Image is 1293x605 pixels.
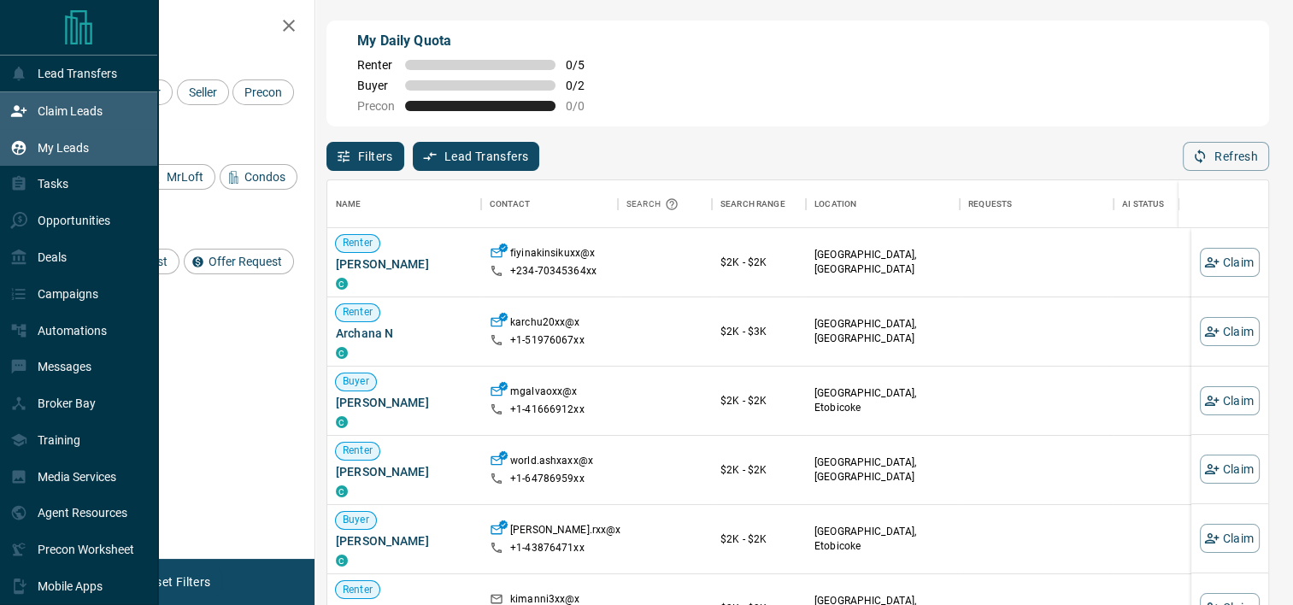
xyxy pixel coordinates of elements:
div: Requests [968,180,1012,228]
span: 0 / 5 [566,58,603,72]
div: Search [626,180,683,228]
span: Renter [336,583,379,597]
div: Name [336,180,361,228]
p: $2K - $2K [720,532,797,547]
div: Location [806,180,960,228]
span: Seller [183,85,223,99]
span: [PERSON_NAME] [336,463,473,480]
p: [PERSON_NAME].rxx@x [510,523,620,541]
span: Buyer [336,374,376,389]
p: My Daily Quota [357,31,603,51]
p: $2K - $3K [720,324,797,339]
button: Claim [1200,248,1260,277]
div: Condos [220,164,297,190]
p: world.ashxaxx@x [510,454,593,472]
div: condos.ca [336,278,348,290]
div: condos.ca [336,485,348,497]
span: 0 / 2 [566,79,603,92]
div: Offer Request [184,249,294,274]
div: Contact [481,180,618,228]
span: Precon [238,85,288,99]
p: fiyinakinsikuxx@x [510,246,595,264]
div: Contact [490,180,530,228]
button: Refresh [1183,142,1269,171]
p: [GEOGRAPHIC_DATA], [GEOGRAPHIC_DATA] [814,455,951,485]
div: condos.ca [336,416,348,428]
button: Claim [1200,455,1260,484]
p: +1- 43876471xx [510,541,585,555]
span: Precon [357,99,395,113]
p: $2K - $2K [720,255,797,270]
div: condos.ca [336,555,348,567]
p: +234- 70345364xx [510,264,597,279]
div: Name [327,180,481,228]
div: Location [814,180,856,228]
button: Reset Filters [130,567,221,596]
button: Claim [1200,524,1260,553]
p: +1- 51976067xx [510,333,585,348]
button: Claim [1200,317,1260,346]
div: Requests [960,180,1114,228]
div: condos.ca [336,347,348,359]
p: [GEOGRAPHIC_DATA], [GEOGRAPHIC_DATA] [814,248,951,277]
span: MrLoft [161,170,209,184]
button: Filters [326,142,404,171]
span: 0 / 0 [566,99,603,113]
p: +1- 64786959xx [510,472,585,486]
p: [GEOGRAPHIC_DATA], [GEOGRAPHIC_DATA] [814,317,951,346]
div: Precon [232,79,294,105]
div: Search Range [720,180,785,228]
h2: Filters [55,17,297,38]
p: karchu20xx@x [510,315,580,333]
div: MrLoft [142,164,215,190]
span: Renter [336,236,379,250]
button: Lead Transfers [413,142,540,171]
p: $2K - $2K [720,462,797,478]
button: Claim [1200,386,1260,415]
span: Renter [336,305,379,320]
span: Condos [238,170,291,184]
p: +1- 41666912xx [510,402,585,417]
span: Buyer [336,513,376,527]
p: [GEOGRAPHIC_DATA], Etobicoke [814,386,951,415]
span: Buyer [357,79,395,92]
span: Offer Request [203,255,288,268]
span: Renter [357,58,395,72]
span: Archana N [336,325,473,342]
span: [PERSON_NAME] [336,394,473,411]
div: Search Range [712,180,806,228]
span: Renter [336,443,379,458]
div: AI Status [1122,180,1164,228]
span: [PERSON_NAME] [336,256,473,273]
p: mgalvaoxx@x [510,385,577,402]
span: [PERSON_NAME] [336,532,473,549]
p: [GEOGRAPHIC_DATA], Etobicoke [814,525,951,554]
p: $2K - $2K [720,393,797,408]
div: Seller [177,79,229,105]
